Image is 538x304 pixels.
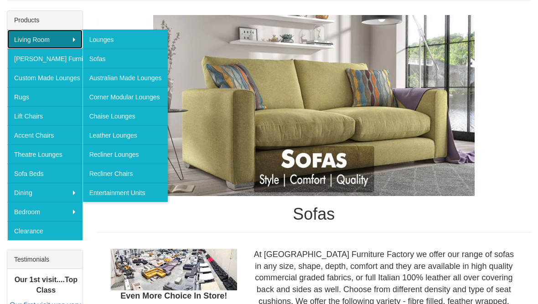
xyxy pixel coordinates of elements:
a: Chaise Lounges [83,106,168,125]
img: Sofas [97,15,531,196]
a: Corner Modular Lounges [83,87,168,106]
a: [PERSON_NAME] Furniture [7,49,83,68]
a: Sofas [83,49,168,68]
a: Australian Made Lounges [83,68,168,87]
a: Theatre Lounges [7,144,83,164]
a: Leather Lounges [83,125,168,144]
a: Living Room [7,30,83,49]
img: Showroom [111,249,237,290]
a: Rugs [7,87,83,106]
h1: Sofas [97,205,531,223]
a: Lift Chairs [7,106,83,125]
a: Custom Made Lounges [7,68,83,87]
a: Accent Chairs [7,125,83,144]
a: Bedroom [7,202,83,221]
a: Recliner Lounges [83,144,168,164]
a: Dining [7,183,83,202]
a: Entertainment Units [83,183,168,202]
div: Testimonials [7,250,83,269]
a: Recliner Chairs [83,164,168,183]
a: Clearance [7,221,83,240]
div: Products [7,11,83,30]
a: Lounges [83,30,168,49]
b: Our 1st visit....Top Class [15,276,78,294]
a: Sofa Beds [7,164,83,183]
b: Even More Choice In Store! [120,291,227,300]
